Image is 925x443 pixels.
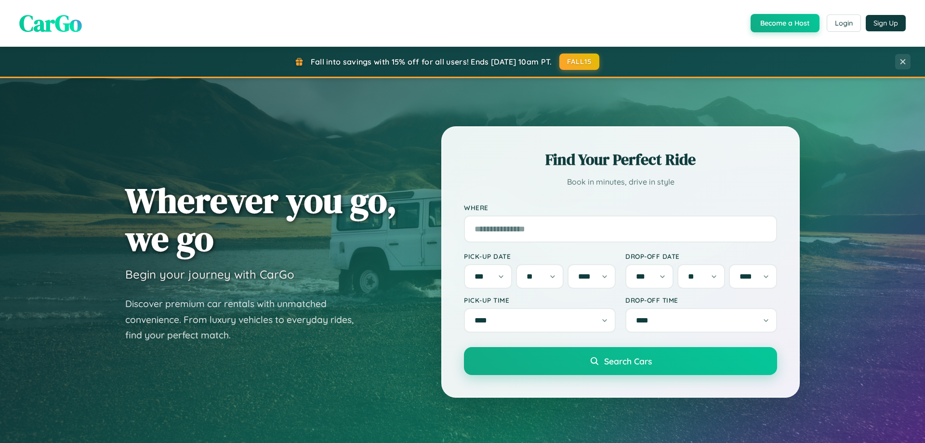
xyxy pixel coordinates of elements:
p: Book in minutes, drive in style [464,175,777,189]
h3: Begin your journey with CarGo [125,267,294,282]
button: Become a Host [751,14,819,32]
button: Search Cars [464,347,777,375]
label: Where [464,203,777,212]
span: CarGo [19,7,82,39]
label: Drop-off Time [625,296,777,304]
h1: Wherever you go, we go [125,181,397,257]
label: Pick-up Time [464,296,616,304]
button: Sign Up [866,15,906,31]
span: Search Cars [604,356,652,366]
label: Drop-off Date [625,252,777,260]
button: Login [827,14,861,32]
p: Discover premium car rentals with unmatched convenience. From luxury vehicles to everyday rides, ... [125,296,366,343]
label: Pick-up Date [464,252,616,260]
button: FALL15 [559,54,600,70]
h2: Find Your Perfect Ride [464,149,777,170]
span: Fall into savings with 15% off for all users! Ends [DATE] 10am PT. [311,57,552,67]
